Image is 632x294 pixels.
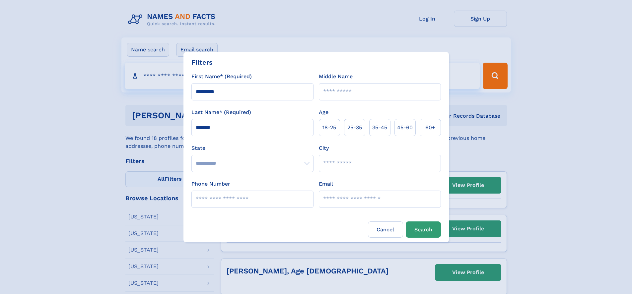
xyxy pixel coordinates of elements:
[191,144,314,152] label: State
[347,124,362,132] span: 25‑35
[372,124,387,132] span: 35‑45
[319,108,328,116] label: Age
[425,124,435,132] span: 60+
[319,180,333,188] label: Email
[322,124,336,132] span: 18‑25
[319,73,353,81] label: Middle Name
[191,180,230,188] label: Phone Number
[191,57,213,67] div: Filters
[368,221,403,238] label: Cancel
[191,73,252,81] label: First Name* (Required)
[397,124,413,132] span: 45‑60
[406,221,441,238] button: Search
[319,144,329,152] label: City
[191,108,251,116] label: Last Name* (Required)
